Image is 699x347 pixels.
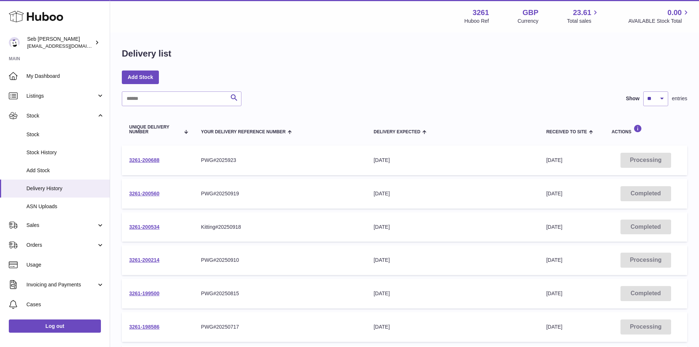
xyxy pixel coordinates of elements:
[129,125,180,134] span: Unique Delivery Number
[672,95,687,102] span: entries
[573,8,591,18] span: 23.61
[26,149,104,156] span: Stock History
[201,323,359,330] div: PWG#20250717
[201,257,359,264] div: PWG#20250910
[374,190,531,197] div: [DATE]
[626,95,640,102] label: Show
[26,261,104,268] span: Usage
[546,191,563,196] span: [DATE]
[26,281,97,288] span: Invoicing and Payments
[523,8,538,18] strong: GBP
[201,190,359,197] div: PWG#20250919
[374,290,531,297] div: [DATE]
[129,324,160,330] a: 3261-198586
[546,324,563,330] span: [DATE]
[518,18,539,25] div: Currency
[201,224,359,231] div: Kitting#20250918
[546,130,587,134] span: Received to Site
[473,8,489,18] strong: 3261
[201,130,286,134] span: Your Delivery Reference Number
[546,157,563,163] span: [DATE]
[374,130,420,134] span: Delivery Expected
[27,36,93,50] div: Seb [PERSON_NAME]
[546,224,563,230] span: [DATE]
[26,203,104,210] span: ASN Uploads
[129,224,160,230] a: 3261-200534
[122,48,171,59] h1: Delivery list
[27,43,108,49] span: [EMAIL_ADDRESS][DOMAIN_NAME]
[129,290,160,296] a: 3261-199500
[26,131,104,138] span: Stock
[612,124,680,134] div: Actions
[546,257,563,263] span: [DATE]
[129,257,160,263] a: 3261-200214
[628,18,690,25] span: AVAILABLE Stock Total
[9,319,101,333] a: Log out
[567,18,600,25] span: Total sales
[9,37,20,48] img: internalAdmin-3261@internal.huboo.com
[374,224,531,231] div: [DATE]
[26,93,97,100] span: Listings
[628,8,690,25] a: 0.00 AVAILABLE Stock Total
[374,323,531,330] div: [DATE]
[26,73,104,80] span: My Dashboard
[26,222,97,229] span: Sales
[129,191,160,196] a: 3261-200560
[465,18,489,25] div: Huboo Ref
[546,290,563,296] span: [DATE]
[122,71,159,84] a: Add Stock
[667,8,682,18] span: 0.00
[567,8,600,25] a: 23.61 Total sales
[26,112,97,119] span: Stock
[26,301,104,308] span: Cases
[26,185,104,192] span: Delivery History
[129,157,160,163] a: 3261-200688
[26,242,97,249] span: Orders
[26,167,104,174] span: Add Stock
[201,290,359,297] div: PWG#20250815
[374,157,531,164] div: [DATE]
[201,157,359,164] div: PWG#2025923
[374,257,531,264] div: [DATE]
